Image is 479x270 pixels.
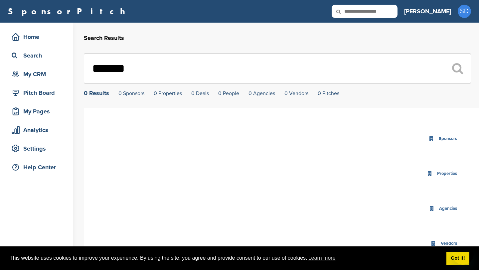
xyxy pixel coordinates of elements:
a: dismiss cookie message [446,252,469,265]
div: Sponsors [437,135,459,143]
h3: [PERSON_NAME] [404,7,451,16]
a: Home [7,29,67,45]
a: 0 Pitches [318,90,339,97]
span: SD [458,5,471,18]
a: [PERSON_NAME] [404,4,451,19]
a: My Pages [7,104,67,119]
div: Properties [435,170,459,178]
a: Pitch Board [7,85,67,100]
a: 0 Properties [154,90,182,97]
div: Analytics [10,124,67,136]
a: 0 Deals [191,90,209,97]
a: SponsorPitch [8,7,129,16]
a: Settings [7,141,67,156]
a: 0 Sponsors [118,90,144,97]
div: Pitch Board [10,87,67,99]
a: Analytics [7,122,67,138]
div: Settings [10,143,67,155]
div: Help Center [10,161,67,173]
div: My CRM [10,68,67,80]
a: My CRM [7,67,67,82]
h2: Search Results [84,34,471,43]
div: Home [10,31,67,43]
div: My Pages [10,105,67,117]
span: This website uses cookies to improve your experience. By using the site, you agree and provide co... [10,253,441,263]
a: Help Center [7,160,67,175]
a: Search [7,48,67,63]
a: 0 Agencies [248,90,275,97]
a: learn more about cookies [307,253,337,263]
div: Agencies [437,205,459,212]
a: 0 People [218,90,239,97]
iframe: Button to launch messaging window [452,243,474,265]
a: 0 Vendors [284,90,308,97]
div: Vendors [439,240,459,247]
div: 0 Results [84,90,109,96]
div: Search [10,50,67,62]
